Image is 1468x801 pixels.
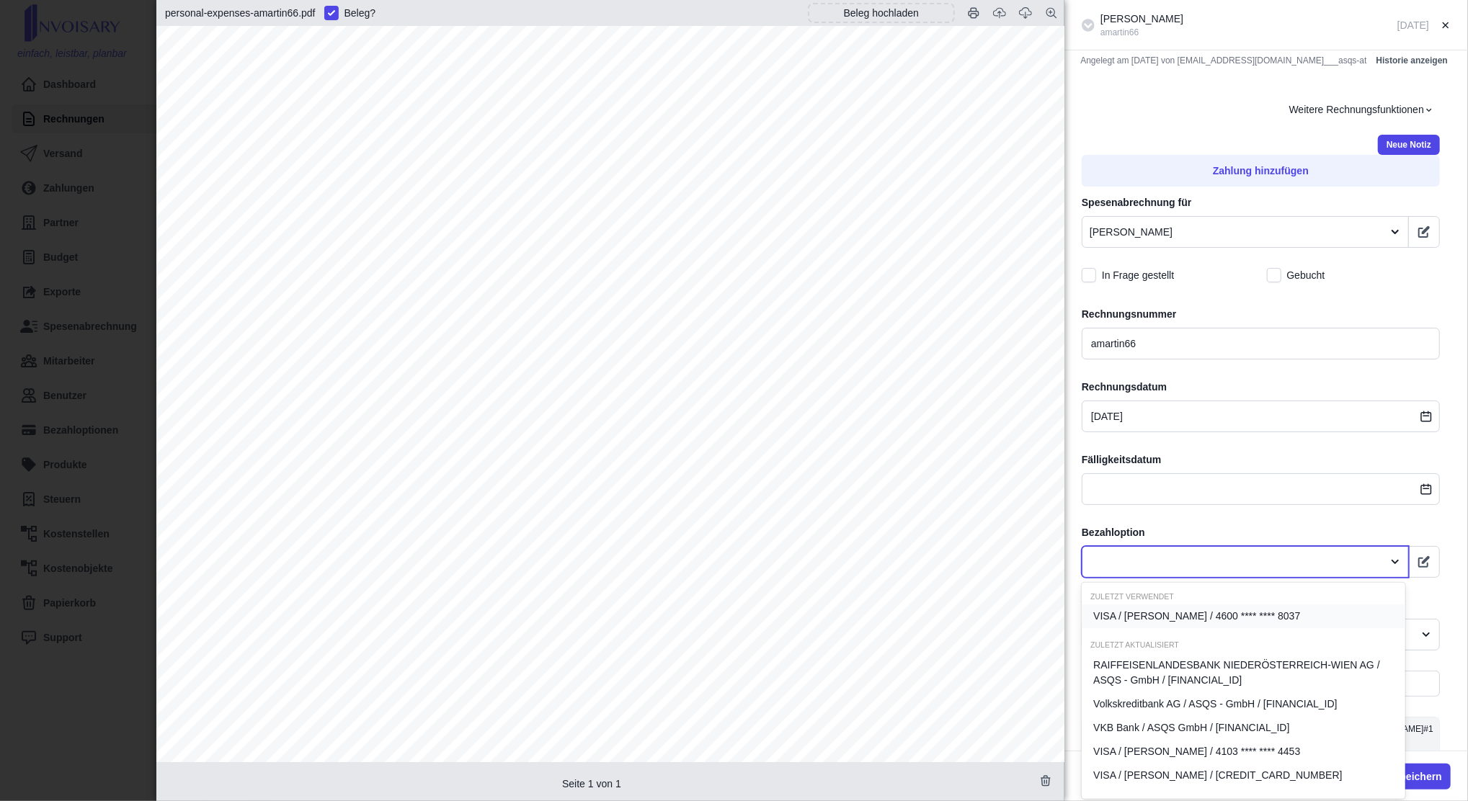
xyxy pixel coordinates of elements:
[1082,380,1440,395] label: Rechnungsdatum
[1287,268,1325,283] span: Gebucht
[1093,658,1400,688] span: RAIFFEISENLANDESBANK NIEDERÖSTERREICH-WIEN AG / ASQS - GmbH / [FINANCIAL_ID]
[1100,27,1183,38] div: amartin66
[344,6,376,21] span: Beleg ?
[1100,12,1183,38] div: [PERSON_NAME]
[488,116,574,134] span: amartin66
[1080,55,1366,66] span: 1a862a13-0447-5d5f-8d5d-8c37cbbaf8e9
[915,254,969,268] span: 134,73 €
[488,143,649,161] span: [PERSON_NAME]
[395,254,535,268] span: Billa Aktiengesellschaft
[293,215,334,228] span: datum
[1093,768,1342,783] span: VISA / [PERSON_NAME] / [CREDIT_CARD_NUMBER]
[1093,697,1337,712] span: Volkskreditbank AG / ASQS - GmbH / [FINANCIAL_ID]
[898,295,969,313] span: 134,73 €
[808,3,955,23] div: Beleg hochladen
[1093,720,1289,735] span: VKB Bank / ASQS GmbH / [FINANCIAL_ID]
[659,205,788,218] span: Rechnungsnummer
[1397,18,1429,32] div: 25-AA-007
[1082,195,1440,210] label: Spesenabrechnung für
[1082,452,1440,467] label: Fälligkeitsdatum
[1082,591,1405,603] div: Zuletzt verwendet
[626,254,745,268] span: Coffee for the office
[242,143,291,161] span: Name
[1033,768,1059,794] button: Beleg löschen
[1367,50,1457,71] button: Historie anzeigen
[456,205,545,218] span: Unternehmen
[324,6,339,20] input: Beleg?
[165,6,316,21] div: personal-expenses-amartin66.pdf
[1093,744,1300,759] span: VISA / [PERSON_NAME] / 4103 **** **** 4453
[562,778,621,789] span: Seite 1 von 1
[1082,525,1440,540] label: Bezahloption
[1289,102,1434,117] span: Weitere Rechnungsfunktionen
[1082,155,1440,187] button: Zahlung hinzufügen
[1102,268,1174,283] span: In Frage gestellt
[1093,609,1300,624] span: VISA / [PERSON_NAME] / 4600 **** **** 8037
[626,295,692,313] span: Summe
[1082,268,1096,282] input: In Frage gestellt
[1384,764,1451,789] button: Speichern
[242,116,401,134] span: Spesenabrechnung
[1082,640,1405,651] div: Zuletzt aktualisiert
[1378,135,1440,155] button: Neue Notiz
[275,194,354,207] span: Rechnungs-
[1082,307,1440,322] label: Rechnungsnummer
[280,254,323,268] span: [DATE]
[1267,268,1281,282] input: Gebucht
[863,205,946,218] span: Bruttobetrag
